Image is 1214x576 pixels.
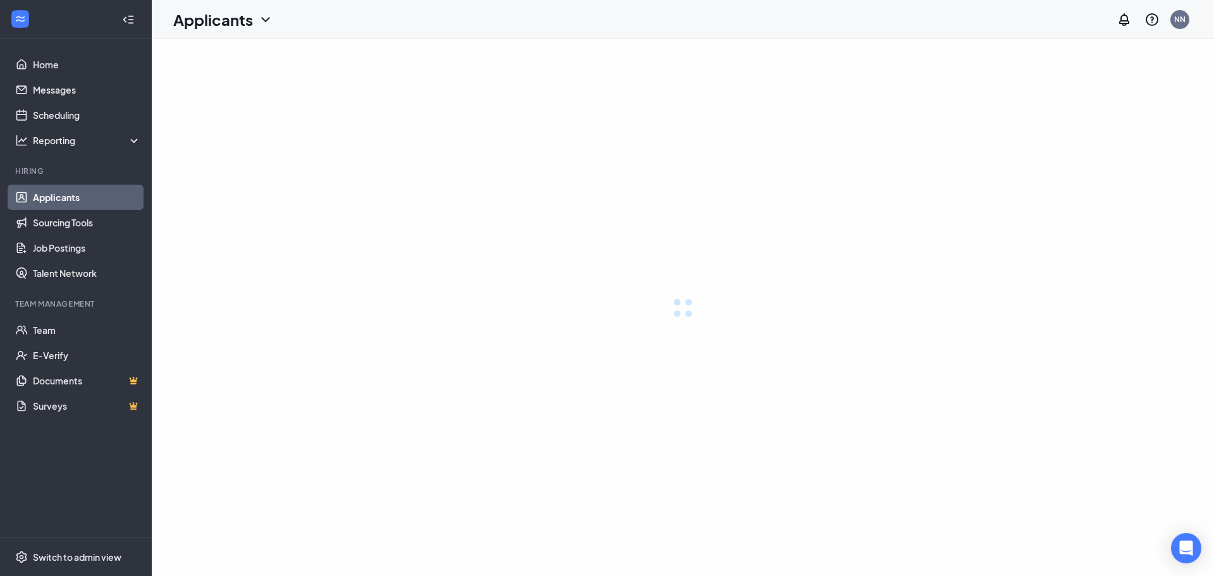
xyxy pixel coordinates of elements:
svg: ChevronDown [258,12,273,27]
svg: WorkstreamLogo [14,13,27,25]
a: Scheduling [33,102,141,128]
svg: QuestionInfo [1144,12,1160,27]
svg: Settings [15,551,28,563]
div: Reporting [33,134,142,147]
svg: Collapse [122,13,135,26]
a: SurveysCrown [33,393,141,419]
h1: Applicants [173,9,253,30]
div: Open Intercom Messenger [1171,533,1201,563]
a: E-Verify [33,343,141,368]
a: Team [33,317,141,343]
a: Applicants [33,185,141,210]
div: Switch to admin view [33,551,121,563]
div: NN [1174,14,1186,25]
a: Messages [33,77,141,102]
a: Job Postings [33,235,141,260]
svg: Notifications [1117,12,1132,27]
a: Home [33,52,141,77]
a: Sourcing Tools [33,210,141,235]
svg: Analysis [15,134,28,147]
div: Hiring [15,166,138,176]
a: Talent Network [33,260,141,286]
a: DocumentsCrown [33,368,141,393]
div: Team Management [15,298,138,309]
